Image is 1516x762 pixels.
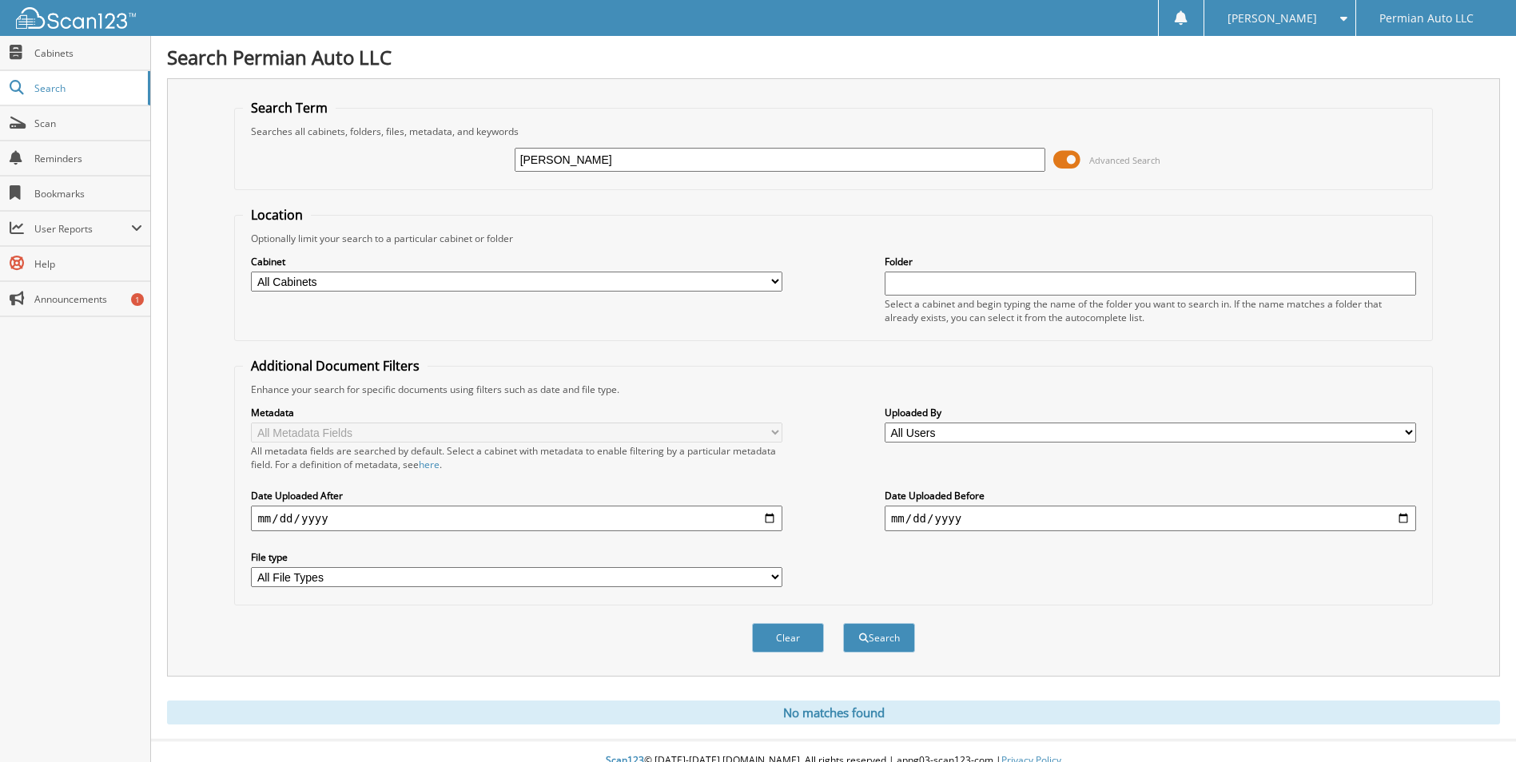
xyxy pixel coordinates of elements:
[16,7,136,29] img: scan123-logo-white.svg
[243,206,311,224] legend: Location
[167,700,1500,724] div: No matches found
[34,46,142,60] span: Cabinets
[251,506,782,531] input: start
[34,257,142,271] span: Help
[1379,14,1474,23] span: Permian Auto LLC
[885,297,1416,324] div: Select a cabinet and begin typing the name of the folder you want to search in. If the name match...
[885,506,1416,531] input: end
[251,444,782,471] div: All metadata fields are searched by default. Select a cabinet with metadata to enable filtering b...
[34,292,142,306] span: Announcements
[251,550,782,564] label: File type
[752,623,824,653] button: Clear
[34,152,142,165] span: Reminders
[243,125,1423,138] div: Searches all cabinets, folders, files, metadata, and keywords
[34,222,131,236] span: User Reports
[243,99,336,117] legend: Search Term
[251,406,782,419] label: Metadata
[243,232,1423,245] div: Optionally limit your search to a particular cabinet or folder
[251,255,782,268] label: Cabinet
[34,81,140,95] span: Search
[885,489,1416,502] label: Date Uploaded Before
[243,357,428,375] legend: Additional Document Filters
[131,293,144,306] div: 1
[843,623,915,653] button: Search
[34,187,142,200] span: Bookmarks
[251,489,782,502] label: Date Uploaded After
[1089,154,1160,166] span: Advanced Search
[1228,14,1317,23] span: [PERSON_NAME]
[243,383,1423,396] div: Enhance your search for specific documents using filters such as date and file type.
[34,117,142,130] span: Scan
[885,406,1416,419] label: Uploaded By
[885,255,1416,268] label: Folder
[419,458,440,471] a: here
[167,44,1500,70] h1: Search Permian Auto LLC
